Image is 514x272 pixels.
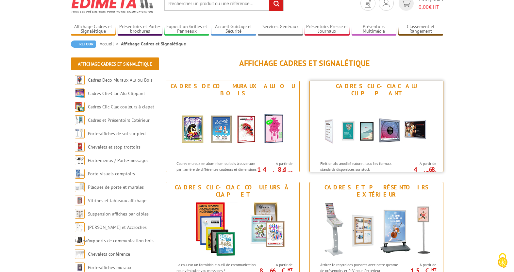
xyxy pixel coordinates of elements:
[88,104,154,110] a: Cadres Clic-Clac couleurs à clapet
[352,24,397,35] a: Présentoirs Multimédia
[419,3,443,11] span: € HT
[491,250,514,272] button: Cookies (fenêtre modale)
[88,77,153,83] a: Cadres Deco Muraux Alu ou Bois
[75,209,85,219] img: Suspension affiches par câbles
[168,184,298,198] div: Cadres Clic-Clac couleurs à clapet
[75,75,85,85] img: Cadres Deco Muraux Alu ou Bois
[320,161,401,172] p: Finition alu anodisé naturel, tous les formats standards disponibles sur stock.
[258,24,303,35] a: Services Généraux
[75,155,85,165] img: Porte-menus / Porte-messages
[100,41,121,47] a: Accueil
[176,161,257,183] p: Cadres muraux en aluminium ou bois à ouverture par l'arrière de différentes couleurs et dimension...
[75,102,85,112] img: Cadres Clic-Clac couleurs à clapet
[211,24,256,35] a: Accueil Guidage et Sécurité
[75,88,85,98] img: Cadres Clic-Clac Alu Clippant
[75,249,85,259] img: Chevalets conférence
[88,90,145,96] a: Cadres Clic-Clac Alu Clippant
[403,161,436,166] span: A partir de
[431,169,436,175] sup: HT
[71,40,96,48] a: Retour
[118,24,163,35] a: Présentoirs et Porte-brochures
[259,262,292,267] span: A partir de
[75,196,85,205] img: Vitrines et tableaux affichage
[403,262,436,267] span: A partir de
[309,81,443,172] a: Cadres Clic-Clac Alu Clippant Cadres Clic-Clac Alu Clippant Finition alu anodisé naturel, tous le...
[88,211,149,217] a: Suspension affiches par câbles
[419,4,429,10] span: 0,00
[88,184,144,190] a: Plaques de porte et murales
[88,238,154,244] a: Supports de communication bois
[259,161,292,166] span: A partir de
[88,157,148,163] a: Porte-menus / Porte-messages
[88,171,135,177] a: Porte-visuels comptoirs
[172,200,293,259] img: Cadres Clic-Clac couleurs à clapet
[288,169,292,175] sup: HT
[168,83,298,97] div: Cadres Deco Muraux Alu ou Bois
[75,129,85,138] img: Porte-affiches de sol sur pied
[494,252,511,269] img: Cookies (fenêtre modale)
[75,224,147,244] a: [PERSON_NAME] et Accroches tableaux
[164,24,209,35] a: Exposition Grilles et Panneaux
[88,144,141,150] a: Chevalets et stop trottoirs
[121,40,186,47] li: Affichage Cadres et Signalétique
[88,264,131,270] a: Porte-affiches muraux
[75,142,85,152] img: Chevalets et stop trottoirs
[316,99,437,157] img: Cadres Clic-Clac Alu Clippant
[88,131,145,136] a: Porte-affiches de sol sur pied
[256,168,292,175] p: 14.84 €
[78,61,152,67] a: Affichage Cadres et Signalétique
[75,115,85,125] img: Cadres et Présentoirs Extérieur
[88,198,146,203] a: Vitrines et tableaux affichage
[316,200,437,259] img: Cadres et Présentoirs Extérieur
[166,59,443,68] h1: Affichage Cadres et Signalétique
[305,24,350,35] a: Présentoirs Presse et Journaux
[88,251,130,257] a: Chevalets conférence
[75,222,85,232] img: Cimaises et Accroches tableaux
[311,184,441,198] div: Cadres et Présentoirs Extérieur
[400,168,436,175] p: 4.68 €
[75,182,85,192] img: Plaques de porte et murales
[166,81,300,172] a: Cadres Deco Muraux Alu ou Bois Cadres Deco Muraux Alu ou Bois Cadres muraux en aluminium ou bois ...
[75,169,85,179] img: Porte-visuels comptoirs
[311,83,441,97] div: Cadres Clic-Clac Alu Clippant
[71,24,116,35] a: Affichage Cadres et Signalétique
[172,99,293,157] img: Cadres Deco Muraux Alu ou Bois
[398,24,443,35] a: Classement et Rangement
[88,117,150,123] a: Cadres et Présentoirs Extérieur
